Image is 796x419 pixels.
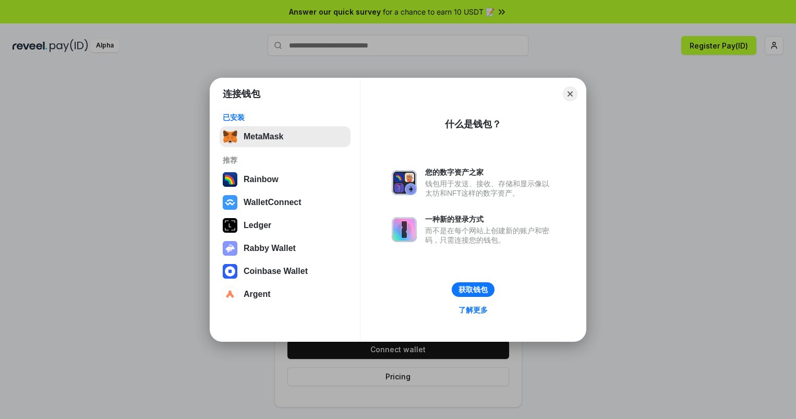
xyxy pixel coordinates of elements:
img: svg+xml,%3Csvg%20width%3D%22120%22%20height%3D%22120%22%20viewBox%3D%220%200%20120%20120%22%20fil... [223,172,237,187]
h1: 连接钱包 [223,88,260,100]
img: svg+xml,%3Csvg%20xmlns%3D%22http%3A%2F%2Fwww.w3.org%2F2000%2Fsvg%22%20fill%3D%22none%22%20viewBox... [223,241,237,256]
div: 推荐 [223,155,347,165]
button: Rainbow [220,169,351,190]
a: 了解更多 [452,303,494,317]
div: 已安装 [223,113,347,122]
div: 您的数字资产之家 [425,167,554,177]
div: Rabby Wallet [244,244,296,253]
div: 钱包用于发送、接收、存储和显示像以太坊和NFT这样的数字资产。 [425,179,554,198]
img: svg+xml,%3Csvg%20fill%3D%22none%22%20height%3D%2233%22%20viewBox%3D%220%200%2035%2033%22%20width%... [223,129,237,144]
img: svg+xml,%3Csvg%20xmlns%3D%22http%3A%2F%2Fwww.w3.org%2F2000%2Fsvg%22%20width%3D%2228%22%20height%3... [223,218,237,233]
div: Argent [244,290,271,299]
img: svg+xml,%3Csvg%20width%3D%2228%22%20height%3D%2228%22%20viewBox%3D%220%200%2028%2028%22%20fill%3D... [223,264,237,279]
div: MetaMask [244,132,283,141]
img: svg+xml,%3Csvg%20xmlns%3D%22http%3A%2F%2Fwww.w3.org%2F2000%2Fsvg%22%20fill%3D%22none%22%20viewBox... [392,217,417,242]
div: 了解更多 [459,305,488,315]
div: 获取钱包 [459,285,488,294]
img: svg+xml,%3Csvg%20width%3D%2228%22%20height%3D%2228%22%20viewBox%3D%220%200%2028%2028%22%20fill%3D... [223,287,237,302]
div: WalletConnect [244,198,301,207]
img: svg+xml,%3Csvg%20width%3D%2228%22%20height%3D%2228%22%20viewBox%3D%220%200%2028%2028%22%20fill%3D... [223,195,237,210]
img: svg+xml,%3Csvg%20xmlns%3D%22http%3A%2F%2Fwww.w3.org%2F2000%2Fsvg%22%20fill%3D%22none%22%20viewBox... [392,170,417,195]
div: Rainbow [244,175,279,184]
button: Coinbase Wallet [220,261,351,282]
button: 获取钱包 [452,282,495,297]
div: Ledger [244,221,271,230]
button: WalletConnect [220,192,351,213]
button: Ledger [220,215,351,236]
button: Rabby Wallet [220,238,351,259]
div: Coinbase Wallet [244,267,308,276]
button: Close [563,87,577,101]
div: 而不是在每个网站上创建新的账户和密码，只需连接您的钱包。 [425,226,554,245]
button: Argent [220,284,351,305]
button: MetaMask [220,126,351,147]
div: 什么是钱包？ [445,118,501,130]
div: 一种新的登录方式 [425,214,554,224]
